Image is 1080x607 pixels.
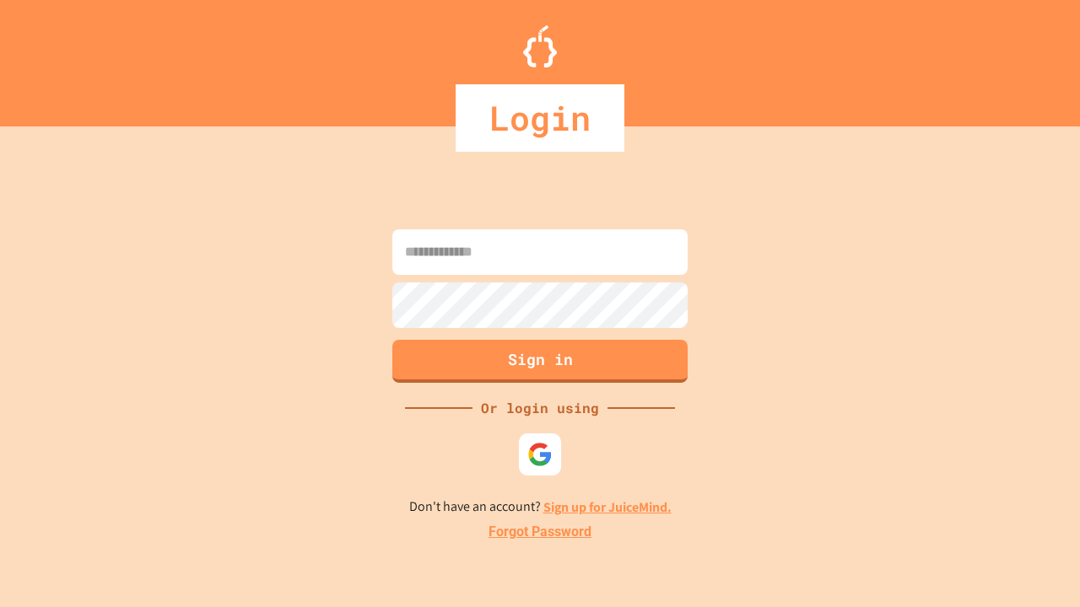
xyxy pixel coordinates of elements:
[523,25,557,67] img: Logo.svg
[940,466,1063,538] iframe: chat widget
[472,398,607,418] div: Or login using
[527,442,553,467] img: google-icon.svg
[489,522,591,542] a: Forgot Password
[409,497,672,518] p: Don't have an account?
[1009,540,1063,590] iframe: chat widget
[392,340,688,383] button: Sign in
[543,498,672,516] a: Sign up for JuiceMind.
[456,84,624,152] div: Login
